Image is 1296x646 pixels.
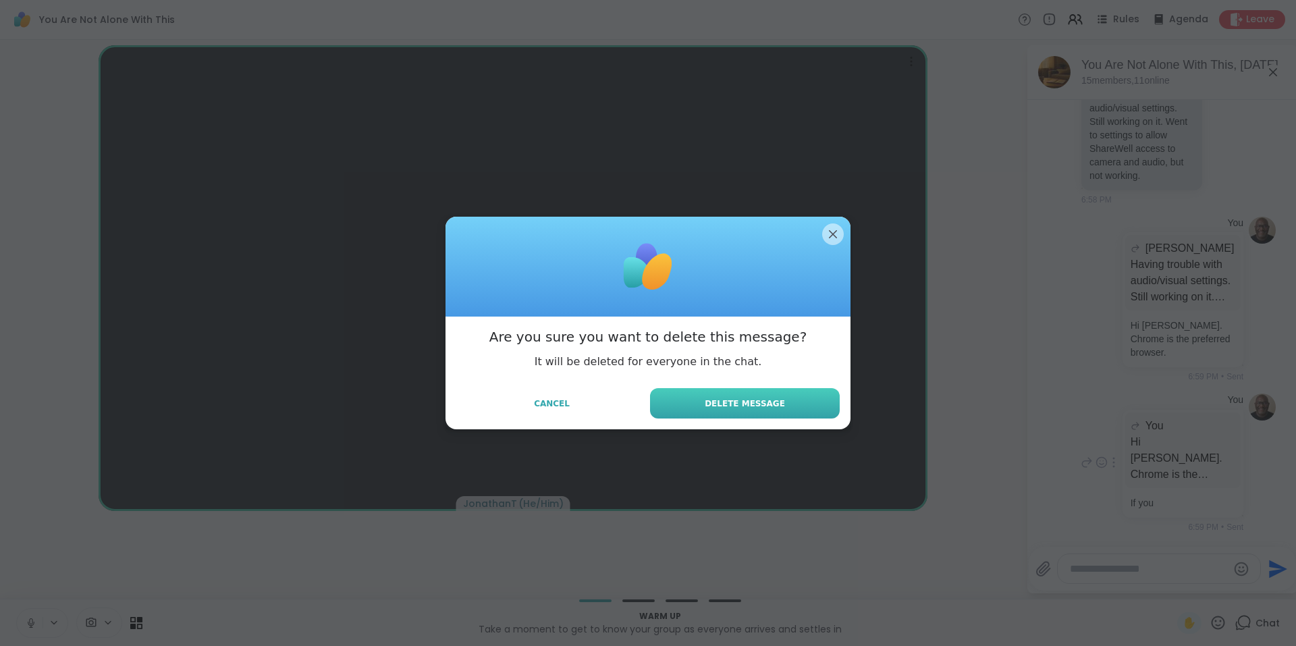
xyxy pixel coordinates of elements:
span: Delete Message [705,398,785,410]
button: Cancel [456,389,647,418]
p: It will be deleted for everyone in the chat. [535,354,762,369]
h3: Are you sure you want to delete this message? [489,327,807,346]
img: ShareWell Logomark [614,233,682,300]
button: Delete Message [650,388,840,419]
span: Cancel [534,398,570,410]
